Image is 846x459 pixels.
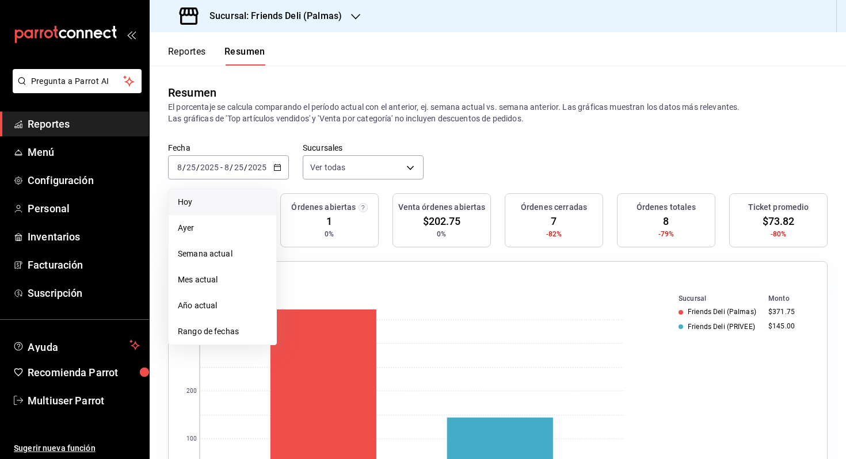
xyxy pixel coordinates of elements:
[186,163,196,172] input: --
[224,163,230,172] input: --
[28,393,140,408] span: Multiuser Parrot
[182,163,186,172] span: /
[637,201,696,213] h3: Órdenes totales
[546,229,562,239] span: -82%
[748,201,809,213] h3: Ticket promedio
[28,257,140,273] span: Facturación
[178,300,267,312] span: Año actual
[127,30,136,39] button: open_drawer_menu
[763,213,795,229] span: $73.82
[764,319,813,334] td: $145.00
[764,292,813,305] th: Monto
[178,196,267,208] span: Hoy
[178,248,267,260] span: Semana actual
[658,229,674,239] span: -79%
[310,162,345,173] span: Ver todas
[551,213,557,229] span: 7
[325,229,334,239] span: 0%
[663,213,669,229] span: 8
[244,163,247,172] span: /
[437,229,446,239] span: 0%
[168,46,265,66] div: navigation tabs
[14,442,140,454] span: Sugerir nueva función
[186,388,197,395] text: 200
[679,323,759,331] div: Friends Deli (PRIVEE)
[31,75,124,87] span: Pregunta a Parrot AI
[28,116,140,132] span: Reportes
[168,84,216,101] div: Resumen
[220,163,223,172] span: -
[186,436,197,442] text: 100
[28,173,140,188] span: Configuración
[291,201,356,213] h3: Órdenes abiertas
[771,229,787,239] span: -80%
[230,163,233,172] span: /
[196,163,200,172] span: /
[28,365,140,380] span: Recomienda Parrot
[224,46,265,66] button: Resumen
[234,163,244,172] input: --
[178,274,267,286] span: Mes actual
[326,213,332,229] span: 1
[28,144,140,160] span: Menú
[303,144,424,152] label: Sucursales
[679,308,759,316] div: Friends Deli (Palmas)
[168,101,828,124] p: El porcentaje se calcula comparando el período actual con el anterior, ej. semana actual vs. sema...
[178,222,267,234] span: Ayer
[423,213,461,229] span: $202.75
[398,201,486,213] h3: Venta órdenes abiertas
[660,292,764,305] th: Sucursal
[200,163,219,172] input: ----
[521,201,587,213] h3: Órdenes cerradas
[200,9,342,23] h3: Sucursal: Friends Deli (Palmas)
[177,163,182,172] input: --
[168,144,289,152] label: Fecha
[28,285,140,301] span: Suscripción
[8,83,142,95] a: Pregunta a Parrot AI
[13,69,142,93] button: Pregunta a Parrot AI
[28,229,140,244] span: Inventarios
[168,46,206,66] button: Reportes
[247,163,267,172] input: ----
[28,338,125,352] span: Ayuda
[764,305,813,319] td: $371.75
[178,326,267,338] span: Rango de fechas
[28,201,140,216] span: Personal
